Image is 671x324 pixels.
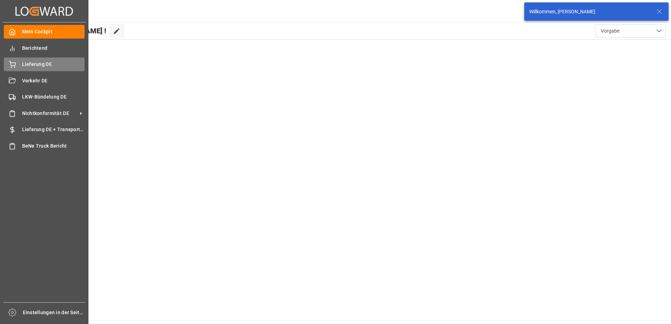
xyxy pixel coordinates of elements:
span: Lieferung DE + Transportkosten [22,126,85,133]
span: Nichtkonformität DE [22,110,78,117]
span: Berichtend [22,45,85,52]
a: Berichtend [4,41,85,55]
a: Verkehr DE [4,74,85,87]
button: Menü öffnen [596,24,666,38]
a: LKW-Bündelung DE [4,90,85,104]
a: Lieferung DE [4,58,85,71]
div: Willkommen, [PERSON_NAME] [529,8,650,15]
span: LKW-Bündelung DE [22,93,85,101]
span: BeNe Truck Bericht [22,142,85,150]
span: Mein Cockpit [22,28,85,35]
span: Lieferung DE [22,61,85,68]
a: BeNe Truck Bericht [4,139,85,153]
span: Hallo [PERSON_NAME] ! [29,24,106,38]
span: Vorgabe [601,27,619,35]
a: Mein Cockpit [4,25,85,39]
span: Verkehr DE [22,77,85,85]
a: Lieferung DE + Transportkosten [4,123,85,136]
span: Einstellungen in der Seitenleiste [23,309,86,316]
